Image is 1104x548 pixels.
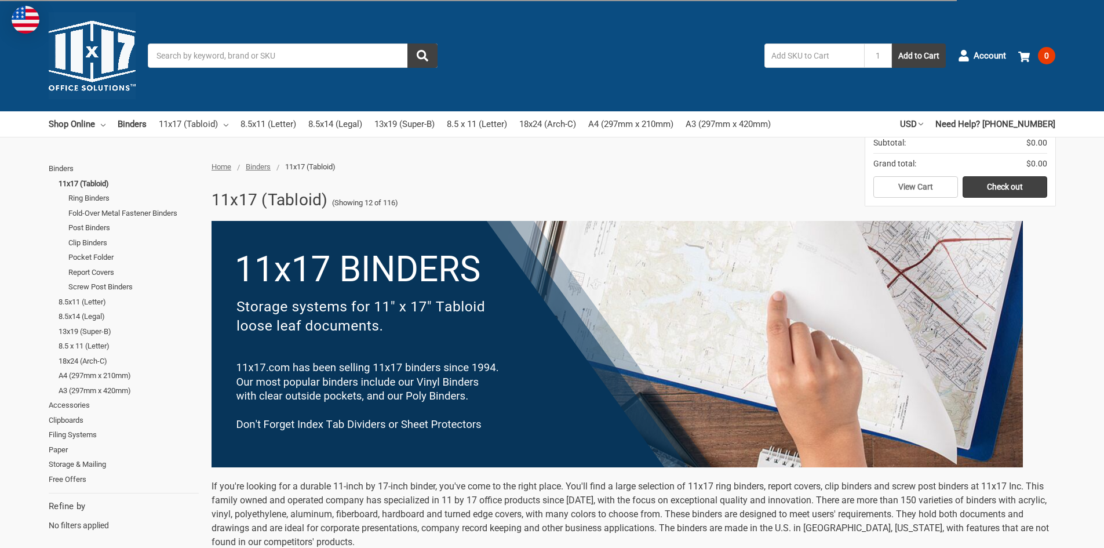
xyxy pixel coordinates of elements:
a: Shop Online [49,111,105,137]
a: Check out [963,176,1047,198]
a: Account [958,41,1006,71]
iframe: Google Customer Reviews [1008,517,1104,548]
a: Fold-Over Metal Fastener Binders [68,206,199,221]
a: 18x24 (Arch-C) [59,354,199,369]
img: 11x17.com [49,12,136,99]
a: Filing Systems [49,427,199,442]
a: A3 (297mm x 420mm) [686,111,771,137]
img: binders-1-.png [212,221,1023,467]
a: A4 (297mm x 210mm) [59,368,199,383]
div: No filters applied [49,500,199,531]
img: duty and tax information for United States [12,6,39,34]
a: 8.5x14 (Legal) [308,111,362,137]
a: Pocket Folder [68,250,199,265]
input: Search by keyword, brand or SKU [148,43,438,68]
a: Binders [118,111,147,137]
a: Screw Post Binders [68,280,199,295]
a: Paper [49,442,199,458]
span: $0.00 [1026,137,1047,149]
a: 8.5 x 11 (Letter) [59,339,199,354]
input: Add SKU to Cart [764,43,864,68]
h1: 11x17 (Tabloid) [212,185,328,215]
a: A4 (297mm x 210mm) [588,111,673,137]
a: USD [900,111,923,137]
a: Binders [246,162,271,171]
a: 8.5 x 11 (Letter) [447,111,507,137]
a: Storage & Mailing [49,457,199,472]
a: Clipboards [49,413,199,428]
button: Add to Cart [892,43,946,68]
a: Post Binders [68,220,199,235]
a: 0 [1018,41,1055,71]
span: 0 [1038,47,1055,64]
span: Account [974,49,1006,63]
h5: Refine by [49,500,199,513]
a: 13x19 (Super-B) [59,324,199,339]
span: If you're looking for a durable 11-inch by 17-inch binder, you've come to the right place. You'll... [212,481,1049,547]
a: Home [212,162,231,171]
span: (Showing 12 of 116) [332,197,398,209]
a: 8.5x11 (Letter) [59,295,199,310]
a: Accessories [49,398,199,413]
span: Grand total: [873,158,916,170]
a: View Cart [873,176,958,198]
a: Free Offers [49,472,199,487]
a: Need Help? [PHONE_NUMBER] [935,111,1055,137]
a: Binders [49,161,199,176]
a: 11x17 (Tabloid) [59,176,199,191]
a: 8.5x11 (Letter) [241,111,296,137]
a: A3 (297mm x 420mm) [59,383,199,398]
a: Ring Binders [68,191,199,206]
span: Subtotal: [873,137,906,149]
a: Clip Binders [68,235,199,251]
a: 8.5x14 (Legal) [59,309,199,324]
a: 18x24 (Arch-C) [519,111,576,137]
span: 11x17 (Tabloid) [285,162,336,171]
a: 13x19 (Super-B) [374,111,435,137]
span: $0.00 [1026,158,1047,170]
a: Report Covers [68,265,199,280]
a: 11x17 (Tabloid) [159,111,228,137]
